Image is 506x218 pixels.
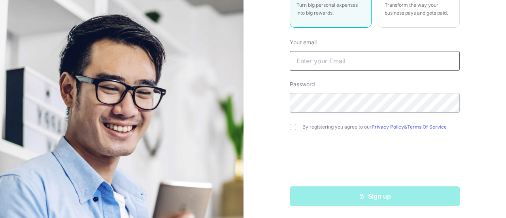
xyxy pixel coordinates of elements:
[372,124,404,130] a: Privacy Policy
[385,1,453,17] p: Transform the way your business pays and gets paid.
[290,51,460,71] input: Enter your Email
[296,1,365,17] p: Turn big personal expenses into big rewards.
[290,80,315,88] label: Password
[290,38,317,46] label: Your email
[407,124,447,130] a: Terms Of Service
[315,146,435,177] iframe: reCAPTCHA
[302,124,460,130] label: By registering you agree to our &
